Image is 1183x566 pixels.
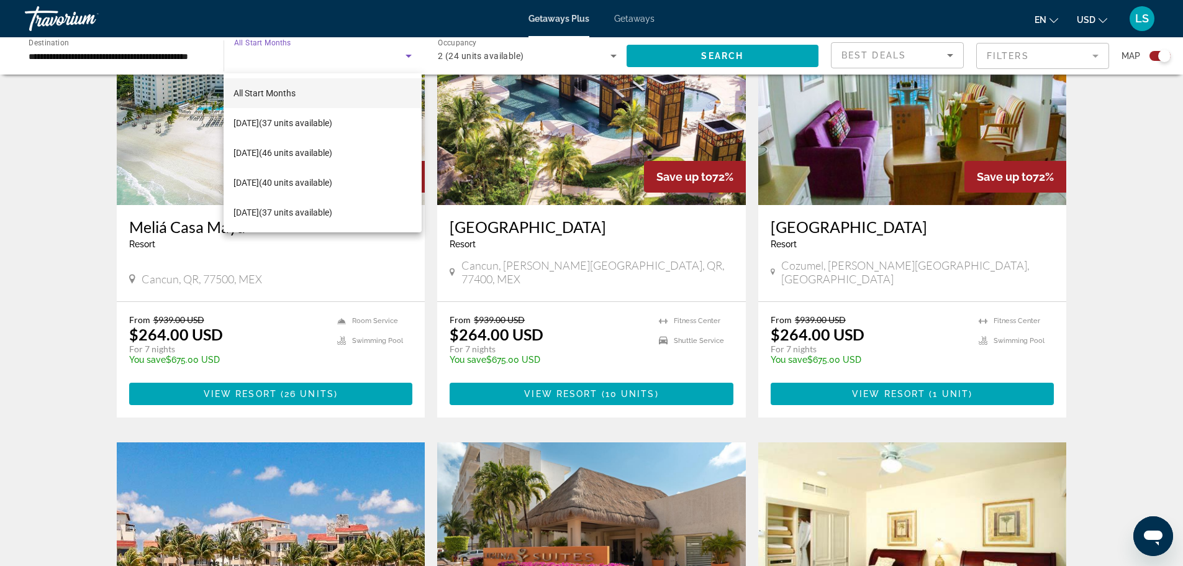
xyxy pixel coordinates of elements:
span: [DATE] (37 units available) [233,116,332,130]
span: [DATE] (40 units available) [233,175,332,190]
iframe: Button to launch messaging window [1133,516,1173,556]
span: All Start Months [233,88,296,98]
span: [DATE] (46 units available) [233,145,332,160]
span: [DATE] (37 units available) [233,205,332,220]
